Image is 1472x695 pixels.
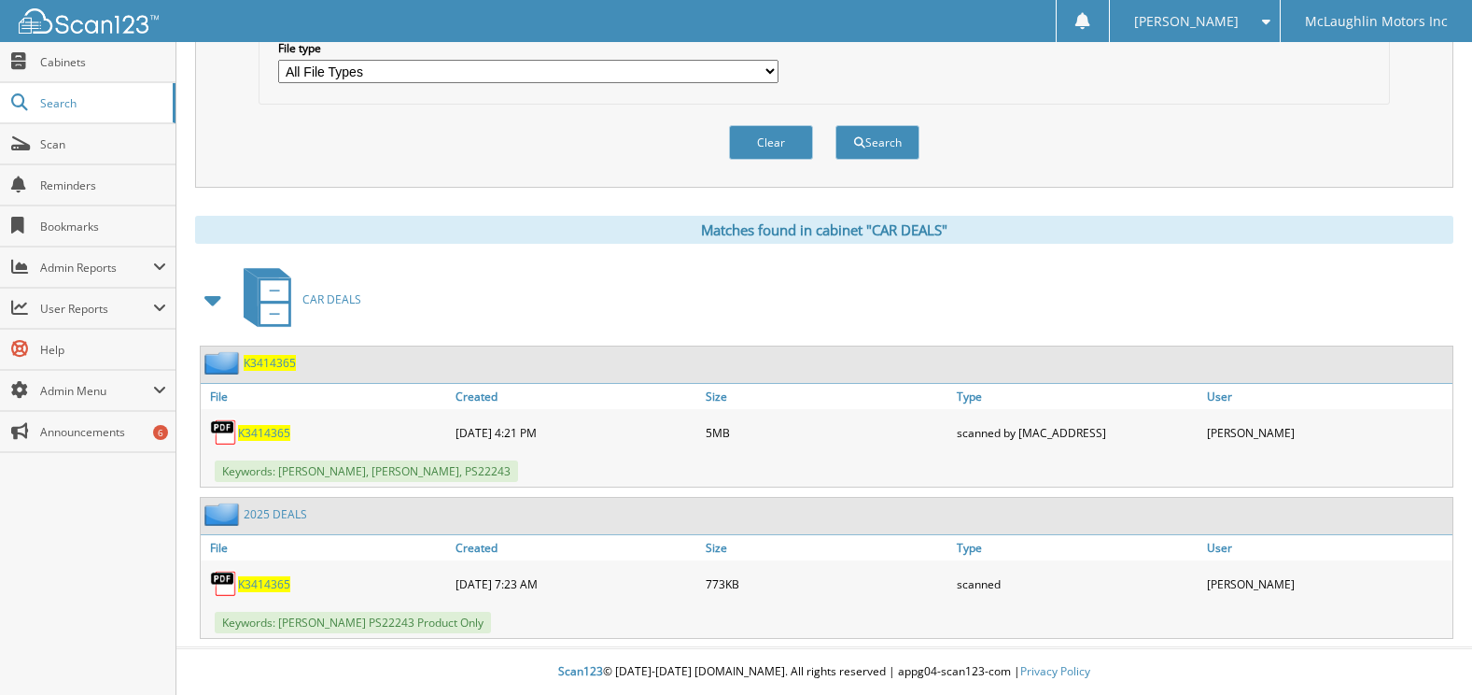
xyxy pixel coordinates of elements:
[1202,384,1452,409] a: User
[204,503,244,526] img: folder2.png
[1305,16,1448,27] span: McLaughlin Motors Inc
[244,506,307,522] a: 2025 DEALS
[40,54,166,70] span: Cabinets
[195,216,1453,244] div: Matches found in cabinet "CAR DEALS"
[302,291,361,307] span: CAR DEALS
[215,461,518,482] span: Keywords: [PERSON_NAME], [PERSON_NAME], PS22243
[40,95,163,111] span: Search
[40,260,153,276] span: Admin Reports
[201,535,451,560] a: File
[451,384,701,409] a: Created
[40,342,166,358] span: Help
[701,414,951,451] div: 5MB
[40,136,166,152] span: Scan
[204,351,244,375] img: folder2.png
[40,219,166,234] span: Bookmarks
[952,565,1202,603] div: scanned
[451,535,701,560] a: Created
[558,663,603,679] span: Scan123
[40,301,153,317] span: User Reports
[201,384,451,409] a: File
[1202,414,1452,451] div: [PERSON_NAME]
[1379,605,1472,695] iframe: Chat Widget
[238,576,290,592] a: K3414365
[451,414,701,451] div: [DATE] 4:21 PM
[701,535,951,560] a: Size
[232,262,361,336] a: CAR DEALS
[40,383,153,399] span: Admin Menu
[210,570,238,598] img: PDF.png
[1202,565,1452,603] div: [PERSON_NAME]
[1202,535,1452,560] a: User
[278,40,778,56] label: File type
[952,535,1202,560] a: Type
[176,649,1472,695] div: © [DATE]-[DATE] [DOMAIN_NAME]. All rights reserved | appg04-scan123-com |
[701,384,951,409] a: Size
[701,565,951,603] div: 773KB
[244,355,296,371] a: K3414365
[729,125,813,160] button: Clear
[952,414,1202,451] div: scanned by [MAC_ADDRESS]
[1134,16,1239,27] span: [PERSON_NAME]
[952,384,1202,409] a: Type
[40,424,166,440] span: Announcements
[153,425,168,440] div: 6
[19,8,159,34] img: scan123-logo-white.svg
[210,418,238,447] img: PDF.png
[1020,663,1090,679] a: Privacy Policy
[451,565,701,603] div: [DATE] 7:23 AM
[835,125,919,160] button: Search
[215,612,491,633] span: Keywords: [PERSON_NAME] PS22243 Product Only
[238,425,290,441] a: K3414365
[40,177,166,193] span: Reminders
